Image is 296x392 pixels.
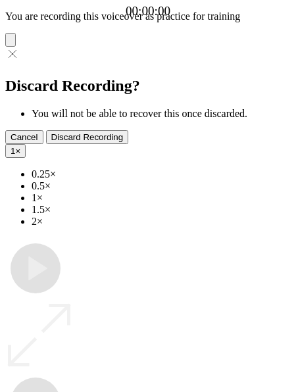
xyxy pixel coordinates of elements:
p: You are recording this voiceover as practice for training [5,11,291,22]
li: 0.5× [32,180,291,192]
li: 1× [32,192,291,204]
li: 0.25× [32,168,291,180]
a: 00:00:00 [126,4,170,18]
li: 1.5× [32,204,291,216]
h2: Discard Recording? [5,77,291,95]
li: 2× [32,216,291,228]
span: 1 [11,146,15,156]
button: 1× [5,144,26,158]
li: You will not be able to recover this once discarded. [32,108,291,120]
button: Cancel [5,130,43,144]
button: Discard Recording [46,130,129,144]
